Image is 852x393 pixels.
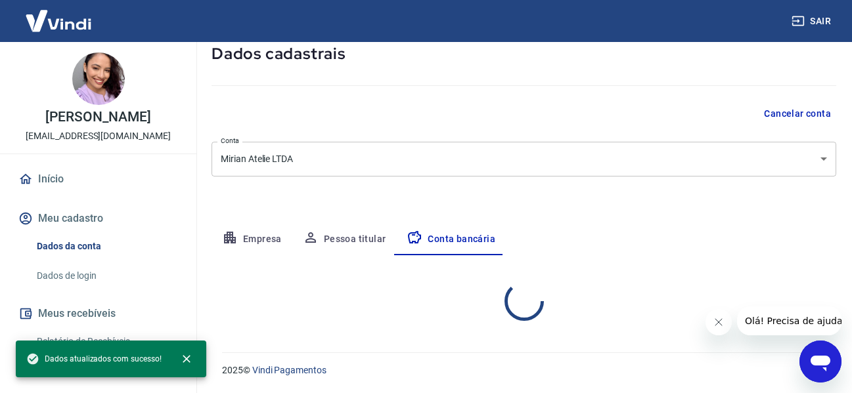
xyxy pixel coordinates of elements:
[396,224,506,255] button: Conta bancária
[706,309,732,335] iframe: Fechar mensagem
[32,233,181,260] a: Dados da conta
[759,102,836,126] button: Cancelar conta
[16,1,101,41] img: Vindi
[212,142,836,176] div: Mirian Atelie LTDA
[737,306,841,335] iframe: Mensagem da empresa
[222,363,820,377] p: 2025 ©
[16,165,181,194] a: Início
[212,224,292,255] button: Empresa
[799,341,841,383] iframe: Botão para abrir a janela de mensagens
[16,299,181,328] button: Meus recebíveis
[8,9,110,20] span: Olá! Precisa de ajuda?
[212,43,836,64] h5: Dados cadastrais
[172,344,201,373] button: close
[221,136,239,146] label: Conta
[26,352,162,365] span: Dados atualizados com sucesso!
[292,224,397,255] button: Pessoa titular
[45,110,150,124] p: [PERSON_NAME]
[252,365,326,375] a: Vindi Pagamentos
[72,52,125,105] img: 0afc51d5-d408-46d3-8ac7-be7d34a55af0.jpeg
[26,129,171,143] p: [EMAIL_ADDRESS][DOMAIN_NAME]
[789,9,836,33] button: Sair
[32,328,181,355] a: Relatório de Recebíveis
[32,262,181,289] a: Dados de login
[16,204,181,233] button: Meu cadastro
